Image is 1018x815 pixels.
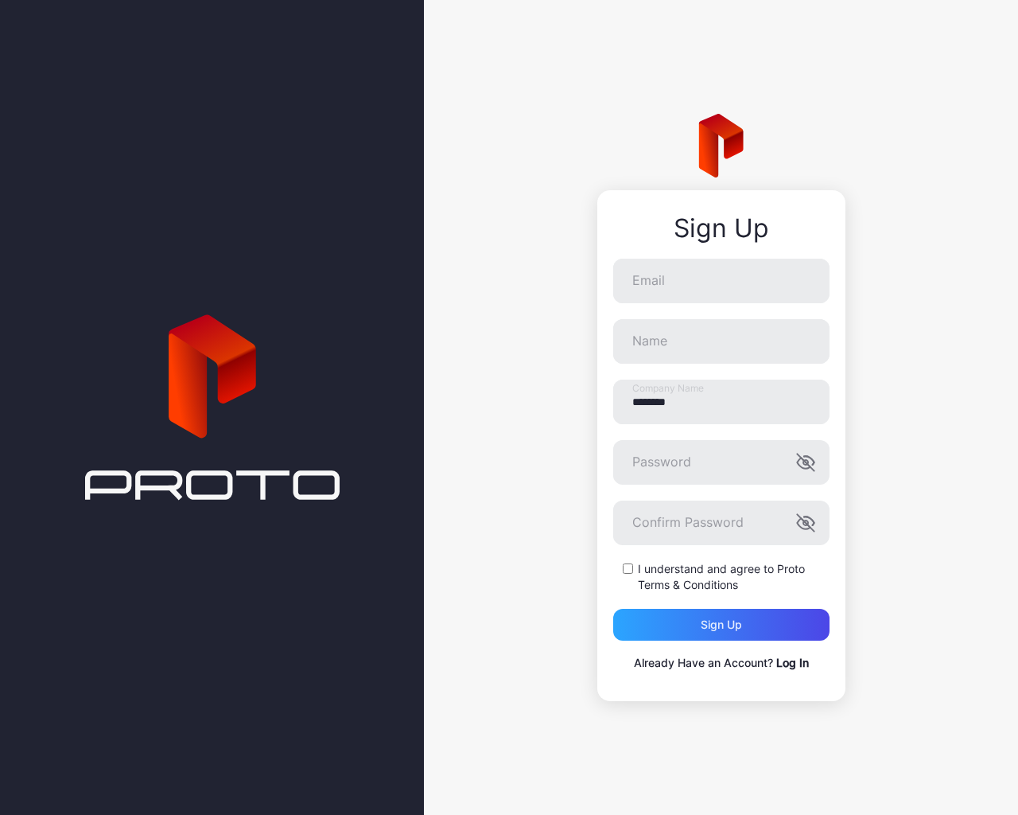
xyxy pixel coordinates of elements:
[613,259,830,303] input: Email
[613,653,830,673] p: Already Have an Account?
[613,380,830,424] input: Company Name
[796,513,815,532] button: Confirm Password
[613,319,830,364] input: Name
[638,561,830,593] label: I understand and agree to
[701,618,742,631] div: Sign up
[613,501,830,545] input: Confirm Password
[796,453,815,472] button: Password
[776,656,809,669] a: Log In
[613,609,830,641] button: Sign up
[613,214,830,243] div: Sign Up
[613,440,830,485] input: Password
